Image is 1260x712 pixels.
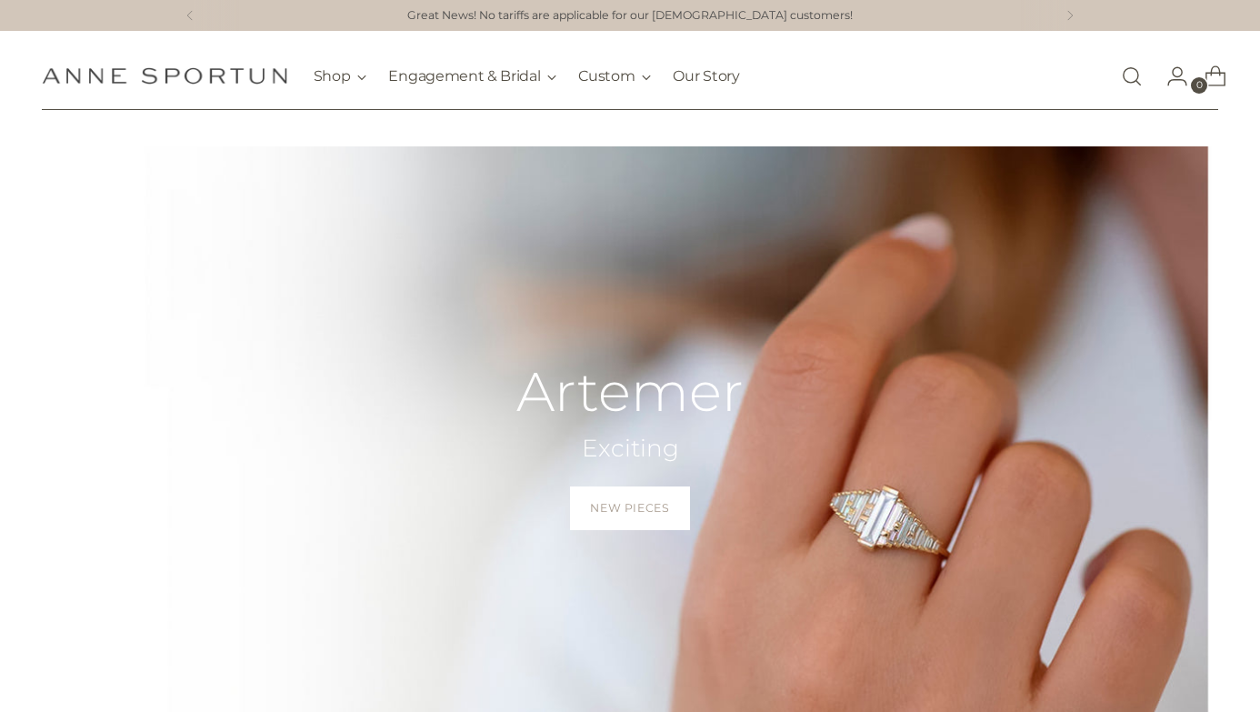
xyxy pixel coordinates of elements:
a: Great News! No tariffs are applicable for our [DEMOGRAPHIC_DATA] customers! [407,7,853,25]
a: Our Story [673,56,739,96]
a: Open cart modal [1190,58,1226,95]
h2: Artemer [516,362,744,422]
button: Shop [314,56,367,96]
button: Engagement & Bridal [388,56,556,96]
a: Go to the account page [1152,58,1188,95]
h2: Exciting [516,433,744,465]
span: New Pieces [590,500,669,516]
a: Anne Sportun Fine Jewellery [42,67,287,85]
a: Open search modal [1114,58,1150,95]
button: Custom [578,56,651,96]
span: 0 [1191,77,1207,94]
a: New Pieces [570,486,689,530]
